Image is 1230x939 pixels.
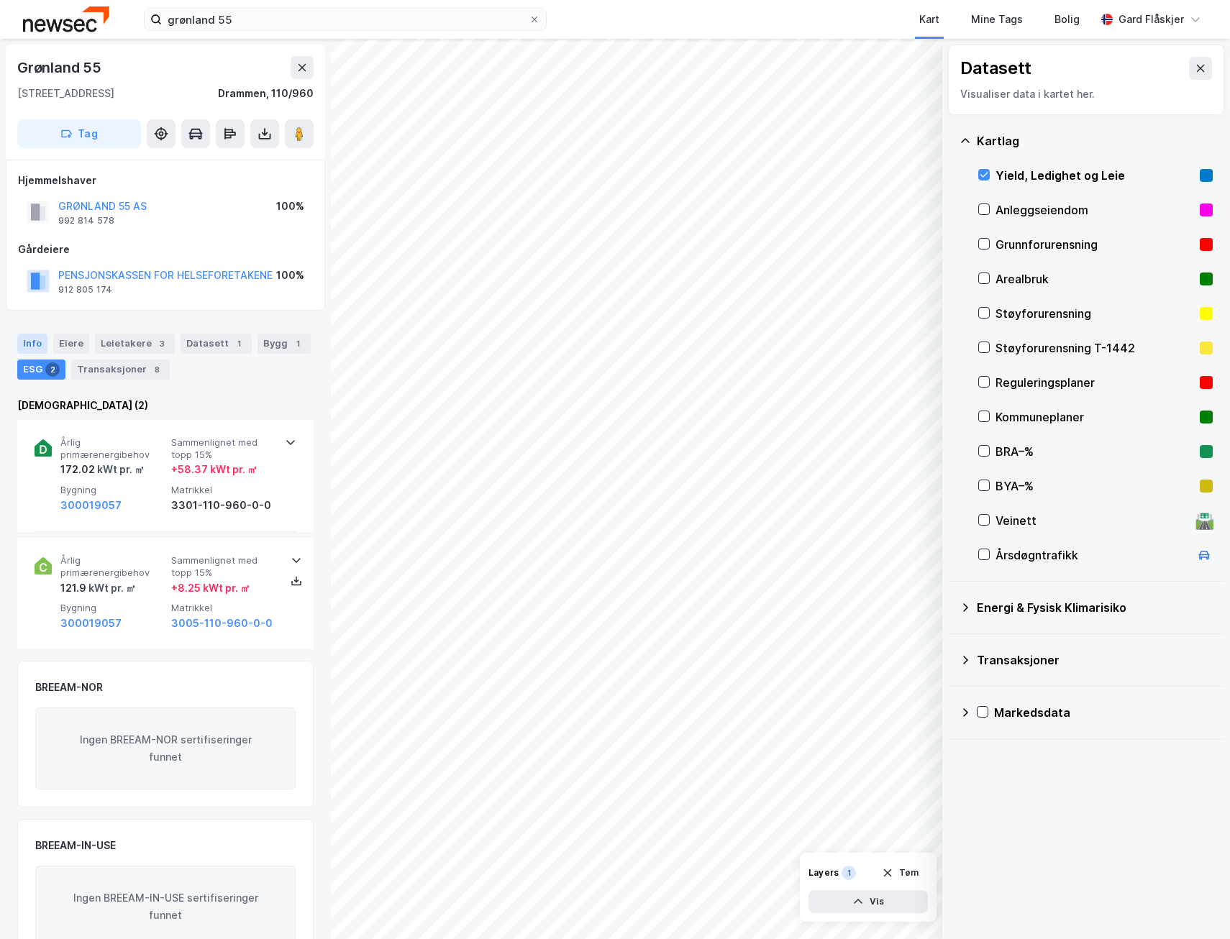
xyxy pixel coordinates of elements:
div: Kartlag [977,132,1213,150]
div: BRA–% [996,443,1194,460]
div: 100% [276,198,304,215]
div: Drammen, 110/960 [218,85,314,102]
div: Reguleringsplaner [996,374,1194,391]
div: Kontrollprogram for chat [1158,870,1230,939]
div: Grunnforurensning [996,236,1194,253]
div: kWt pr. ㎡ [95,461,145,478]
div: Årsdøgntrafikk [996,546,1190,564]
span: Matrikkel [171,484,276,496]
div: Gårdeiere [18,241,313,258]
div: Arealbruk [996,270,1194,288]
div: Kart [919,11,939,28]
div: Ingen BREEAM-NOR sertifiseringer funnet [35,707,296,789]
div: Gard Flåskjer [1119,11,1184,28]
div: Hjemmelshaver [18,172,313,189]
div: Markedsdata [994,704,1213,721]
span: Matrikkel [171,602,276,614]
div: 8 [150,362,164,377]
div: Bolig [1054,11,1080,28]
div: + 8.25 kWt pr. ㎡ [171,580,250,597]
div: 172.02 [60,461,145,478]
span: Sammenlignet med topp 15% [171,436,276,462]
div: 1 [232,336,246,351]
div: Støyforurensning [996,305,1194,322]
div: 1 [842,866,856,880]
div: Veinett [996,512,1190,529]
div: BREEAM-IN-USE [35,837,116,854]
div: Info [17,334,47,354]
div: Støyforurensning T-1442 [996,339,1194,357]
div: Anleggseiendom [996,201,1194,219]
button: Tag [17,119,141,148]
div: Yield, Ledighet og Leie [996,167,1194,184]
img: newsec-logo.f6e21ccffca1b3a03d2d.png [23,6,109,32]
span: Årlig primærenergibehov [60,554,165,580]
div: 1 [291,336,305,351]
iframe: Chat Widget [1158,870,1230,939]
div: [DEMOGRAPHIC_DATA] (2) [17,397,314,414]
div: 912 805 174 [58,284,112,296]
div: Mine Tags [971,11,1023,28]
div: [STREET_ADDRESS] [17,85,114,102]
button: Vis [808,890,928,913]
div: Transaksjoner [71,359,170,380]
span: Bygning [60,484,165,496]
div: + 58.37 kWt pr. ㎡ [171,461,258,478]
button: Tøm [873,861,928,884]
div: kWt pr. ㎡ [86,580,136,597]
div: BREEAM-NOR [35,679,103,696]
div: Grønland 55 [17,56,104,79]
div: 3 [155,336,169,351]
span: Årlig primærenergibehov [60,436,165,462]
div: Bygg [258,334,311,354]
span: Sammenlignet med topp 15% [171,554,276,580]
div: 992 814 578 [58,215,114,226]
div: Datasett [960,57,1031,80]
div: 2 [45,362,60,377]
div: Eiere [53,334,89,354]
input: Søk på adresse, matrikkel, gårdeiere, leietakere eller personer [162,9,529,30]
div: Datasett [181,334,252,354]
span: Bygning [60,602,165,614]
div: Energi & Fysisk Klimarisiko [977,599,1213,616]
button: 300019057 [60,497,122,514]
button: 300019057 [60,615,122,632]
div: 121.9 [60,580,136,597]
div: BYA–% [996,477,1194,495]
div: Leietakere [95,334,175,354]
div: Visualiser data i kartet her. [960,86,1212,103]
div: ESG [17,359,65,380]
div: Transaksjoner [977,651,1213,669]
div: 100% [276,267,304,284]
button: 3005-110-960-0-0 [171,615,273,632]
div: 🛣️ [1195,511,1214,530]
div: Layers [808,867,839,879]
div: 3301-110-960-0-0 [171,497,276,514]
div: Kommuneplaner [996,408,1194,426]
